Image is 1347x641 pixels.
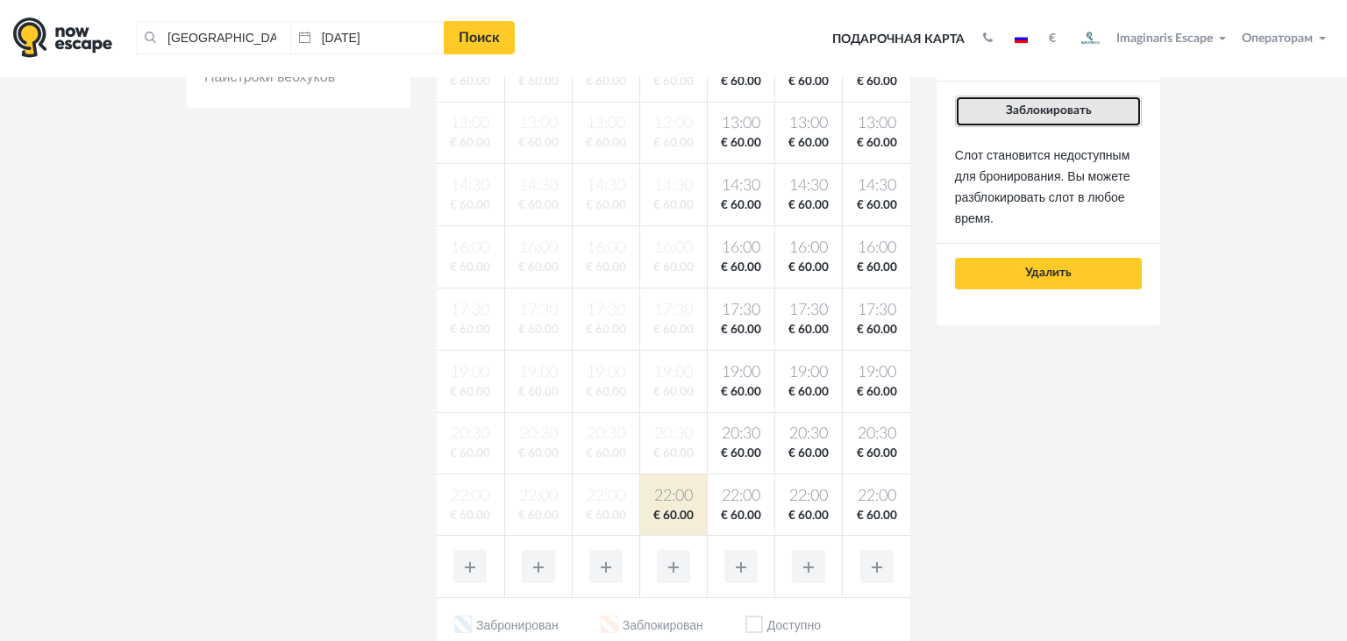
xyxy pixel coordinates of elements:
[779,322,838,338] span: € 60.00
[779,384,838,401] span: € 60.00
[955,145,1142,229] p: Слот становится недоступным для бронирования. Вы можете разблокировать слот в любое время.
[779,362,838,384] span: 19:00
[779,508,838,524] span: € 60.00
[711,238,771,260] span: 16:00
[711,508,771,524] span: € 60.00
[711,486,771,508] span: 22:00
[779,238,838,260] span: 16:00
[846,508,907,524] span: € 60.00
[136,21,290,54] input: Город или название квеста
[1040,30,1065,47] button: €
[711,260,771,276] span: € 60.00
[779,300,838,322] span: 17:30
[779,445,838,462] span: € 60.00
[711,300,771,322] span: 17:30
[955,96,1142,127] button: Заблокировать
[779,113,838,135] span: 13:00
[846,322,907,338] span: € 60.00
[779,74,838,90] span: € 60.00
[454,616,559,637] li: Забронирован
[1006,104,1092,117] span: Заблокировать
[1242,32,1313,45] span: Операторам
[779,486,838,508] span: 22:00
[1116,29,1213,45] span: Imaginaris Escape
[745,616,821,637] li: Доступно
[846,197,907,214] span: € 60.00
[846,135,907,152] span: € 60.00
[290,21,445,54] input: Дата
[846,486,907,508] span: 22:00
[779,424,838,445] span: 20:30
[1237,30,1334,47] button: Операторам
[826,20,971,59] a: Подарочная карта
[644,486,703,508] span: 22:00
[711,322,771,338] span: € 60.00
[846,74,907,90] span: € 60.00
[846,238,907,260] span: 16:00
[711,445,771,462] span: € 60.00
[711,175,771,197] span: 14:30
[711,362,771,384] span: 19:00
[955,258,1142,289] button: Удалить
[779,175,838,197] span: 14:30
[711,135,771,152] span: € 60.00
[1069,21,1234,56] button: Imaginaris Escape
[711,197,771,214] span: € 60.00
[846,113,907,135] span: 13:00
[846,260,907,276] span: € 60.00
[711,384,771,401] span: € 60.00
[779,135,838,152] span: € 60.00
[711,113,771,135] span: 13:00
[846,445,907,462] span: € 60.00
[601,616,703,637] li: Заблокирован
[1049,32,1056,45] strong: €
[444,21,515,54] a: Поиск
[13,17,112,58] img: logo
[711,424,771,445] span: 20:30
[846,300,907,322] span: 17:30
[846,175,907,197] span: 14:30
[644,508,703,524] span: € 60.00
[1025,267,1072,279] span: Удалить
[779,197,838,214] span: € 60.00
[1015,34,1028,43] img: ru.jpg
[846,384,907,401] span: € 60.00
[846,362,907,384] span: 19:00
[846,424,907,445] span: 20:30
[779,260,838,276] span: € 60.00
[711,74,771,90] span: € 60.00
